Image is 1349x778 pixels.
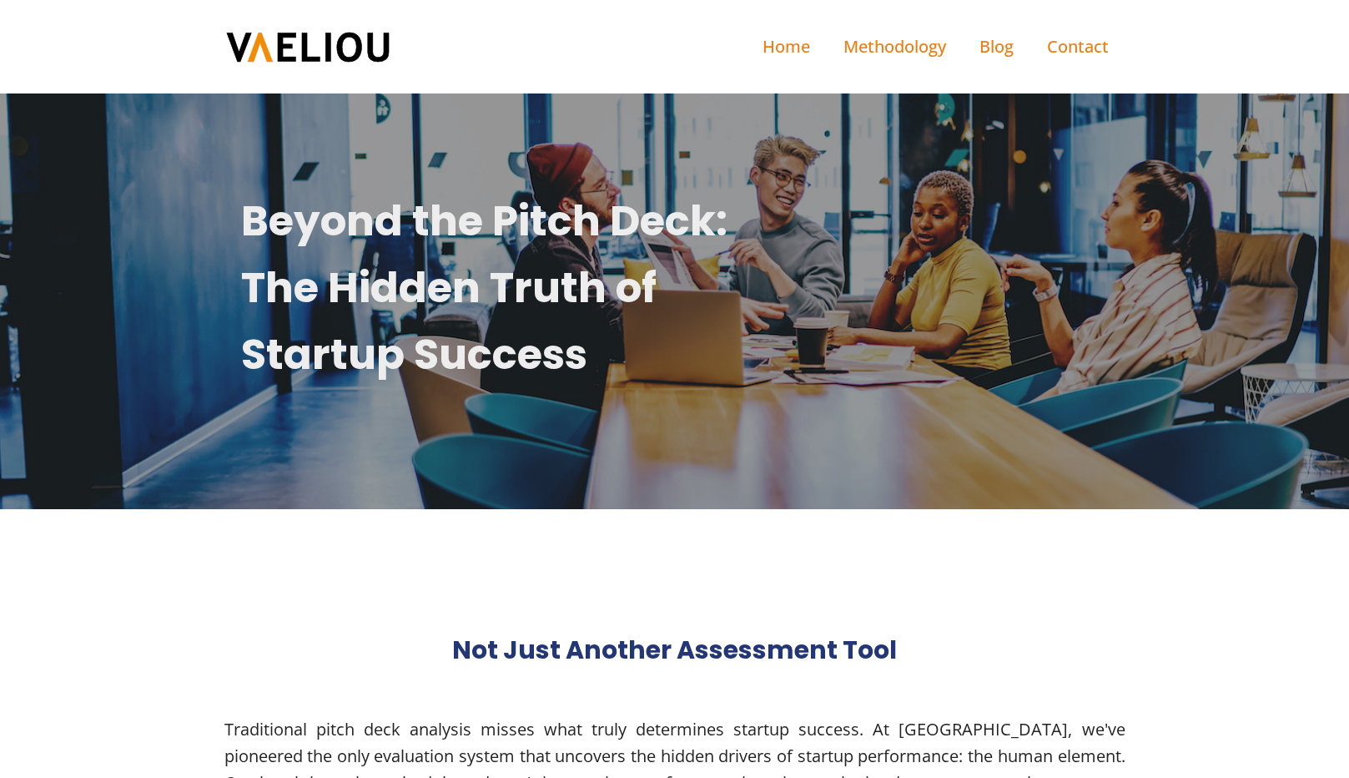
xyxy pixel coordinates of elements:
[1030,17,1125,77] a: Contact
[963,17,1030,77] a: Blog
[224,30,391,64] img: VAELIOU - boost your performance
[452,630,897,670] h2: Not Just Another Assessment Tool
[241,188,748,388] h1: Beyond the Pitch Deck: The Hidden Truth of Startup Success
[746,17,827,77] a: Home
[827,17,963,77] a: Methodology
